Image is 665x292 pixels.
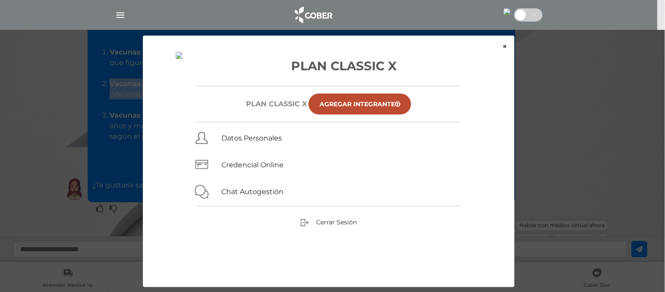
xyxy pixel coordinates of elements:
[309,94,411,115] a: Agregar Integrante
[246,100,307,108] h6: Plan CLASSIC X
[164,57,494,75] h3: Plan Classic X
[221,187,284,196] a: Chat Autogestión
[316,218,357,226] span: Cerrar Sesión
[115,10,126,21] img: Cober_menu-lines-white.svg
[300,218,357,226] a: Cerrar Sesión
[290,4,336,25] img: logo_cober_home-white.png
[504,8,511,15] img: 7294
[300,218,309,227] img: sign-out.png
[221,161,284,169] a: Credencial Online
[176,52,183,59] img: 7294
[221,134,282,142] a: Datos Personales
[496,36,515,58] button: ×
